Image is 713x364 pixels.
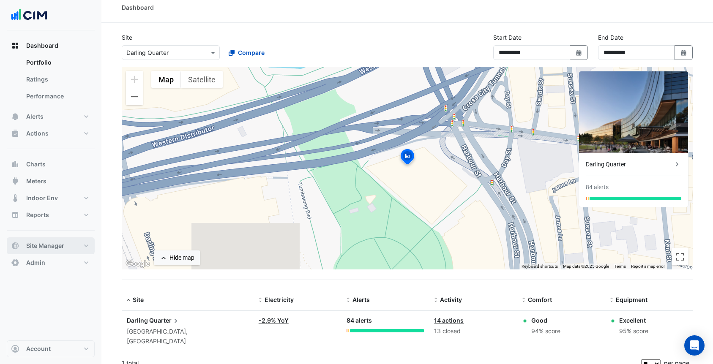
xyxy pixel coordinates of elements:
span: Admin [26,258,45,267]
button: Show street map [151,71,181,88]
span: Charts [26,160,46,168]
button: Toggle fullscreen view [672,248,688,265]
span: Site Manager [26,242,64,250]
app-icon: Site Manager [11,242,19,250]
div: Excellent [619,316,648,325]
button: Account [7,340,95,357]
label: End Date [598,33,623,42]
button: Charts [7,156,95,173]
span: Actions [26,129,49,138]
img: Company Logo [10,7,48,24]
img: Darling Quarter [579,71,688,153]
a: Performance [19,88,95,105]
div: Good [531,316,560,325]
a: 14 actions [434,317,464,324]
img: Google [124,258,152,269]
span: Activity [440,296,462,303]
span: Map data ©2025 Google [563,264,609,269]
fa-icon: Select Date [680,49,688,56]
a: Open this area in Google Maps (opens a new window) [124,258,152,269]
span: Electricity [265,296,294,303]
button: Zoom out [126,88,143,105]
button: Hide map [154,250,200,265]
span: Indoor Env [26,194,58,202]
div: Hide map [169,253,194,262]
div: 94% score [531,326,560,336]
button: Reports [7,206,95,223]
button: Indoor Env [7,190,95,206]
span: Equipment [616,296,647,303]
button: Compare [223,45,270,60]
span: Compare [238,48,265,57]
div: 95% score [619,326,648,336]
label: Site [122,33,132,42]
span: Alerts [352,296,370,303]
app-icon: Meters [11,177,19,185]
app-icon: Actions [11,129,19,138]
span: Alerts [26,112,44,121]
a: Portfolio [19,54,95,71]
button: Site Manager [7,237,95,254]
button: Actions [7,125,95,142]
span: Meters [26,177,46,185]
a: Ratings [19,71,95,88]
img: site-pin-selected.svg [398,148,417,168]
span: Reports [26,211,49,219]
span: Quarter [149,316,180,325]
a: Terms (opens in new tab) [614,264,626,269]
app-icon: Indoor Env [11,194,19,202]
button: Admin [7,254,95,271]
app-icon: Admin [11,258,19,267]
a: -2.9% YoY [259,317,289,324]
app-icon: Dashboard [11,41,19,50]
label: Start Date [493,33,522,42]
fa-icon: Select Date [575,49,583,56]
button: Keyboard shortcuts [522,263,558,269]
button: Dashboard [7,37,95,54]
div: Darling Quarter [586,160,673,169]
app-icon: Reports [11,211,19,219]
a: Report a map error [631,264,665,269]
div: Open Intercom Messenger [684,335,705,356]
div: Dashboard [122,3,154,12]
button: Alerts [7,108,95,125]
div: 84 alerts [586,183,609,192]
button: Show satellite imagery [181,71,223,88]
div: 13 closed [434,326,512,336]
span: Account [26,345,51,353]
app-icon: Charts [11,160,19,168]
button: Meters [7,173,95,190]
div: 84 alerts [347,316,424,326]
span: Comfort [528,296,552,303]
span: Darling [127,317,148,324]
span: Site [133,296,144,303]
div: [GEOGRAPHIC_DATA], [GEOGRAPHIC_DATA] [127,327,249,346]
span: Dashboard [26,41,58,50]
button: Zoom in [126,71,143,88]
app-icon: Alerts [11,112,19,121]
div: Dashboard [7,54,95,108]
